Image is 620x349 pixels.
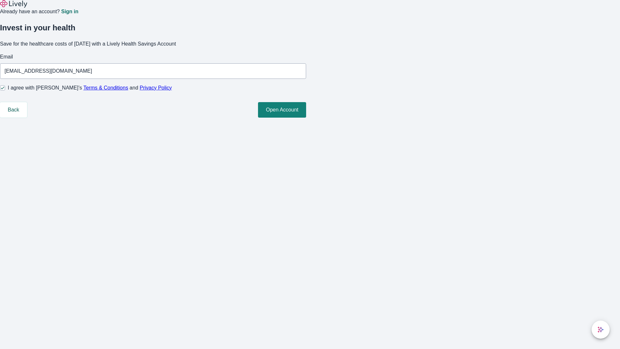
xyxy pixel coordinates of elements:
a: Sign in [61,9,78,14]
a: Terms & Conditions [83,85,128,90]
span: I agree with [PERSON_NAME]’s and [8,84,172,92]
button: Open Account [258,102,306,118]
a: Privacy Policy [140,85,172,90]
svg: Lively AI Assistant [597,326,604,333]
button: chat [592,321,610,339]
